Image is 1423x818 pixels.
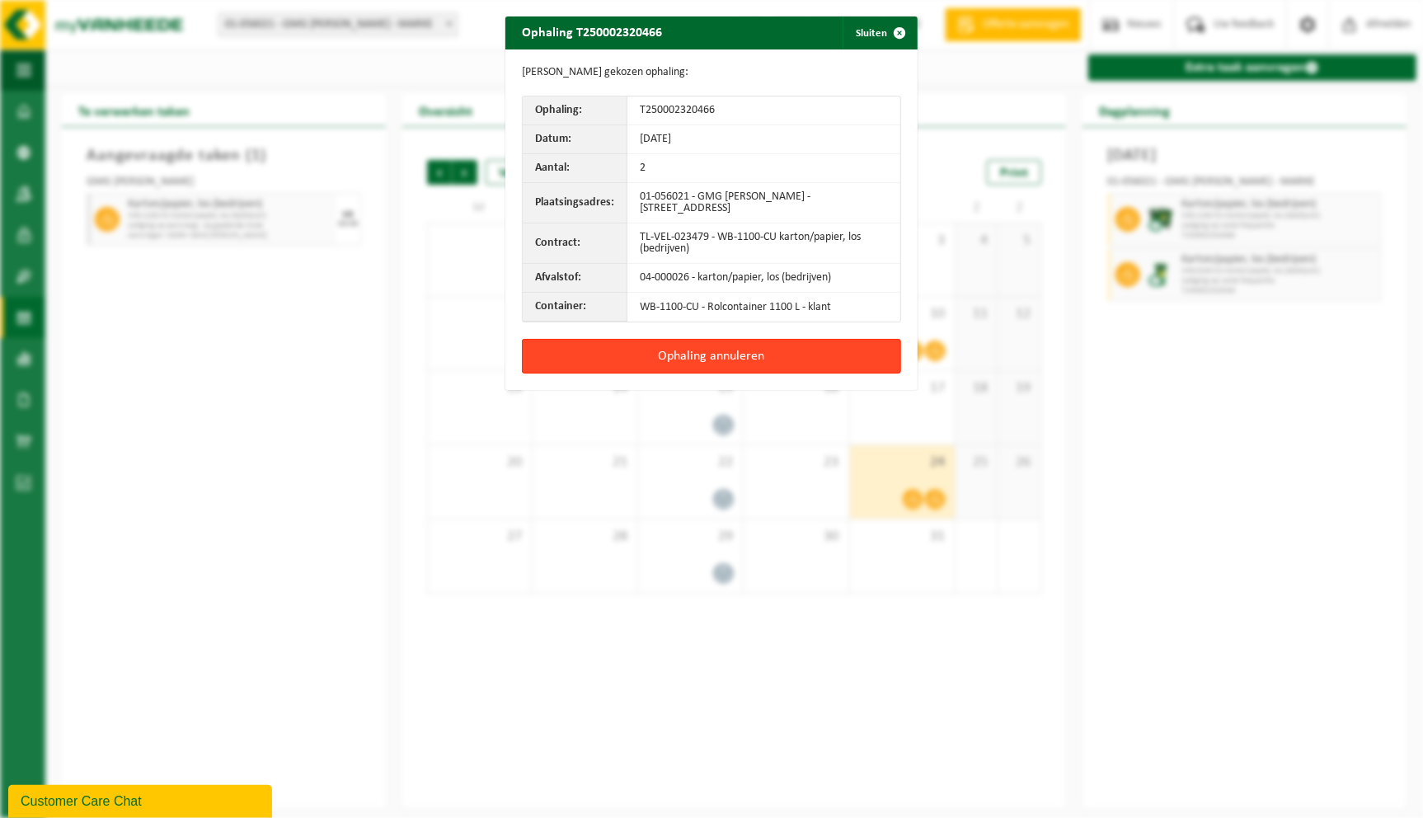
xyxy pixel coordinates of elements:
th: Aantal: [523,154,627,183]
button: Sluiten [843,16,916,49]
h2: Ophaling T250002320466 [505,16,679,48]
button: Ophaling annuleren [522,339,901,374]
iframe: chat widget [8,782,275,818]
p: [PERSON_NAME] gekozen ophaling: [522,66,901,79]
th: Afvalstof: [523,264,627,293]
th: Plaatsingsadres: [523,183,627,223]
th: Container: [523,293,627,322]
td: WB-1100-CU - Rolcontainer 1100 L - klant [627,293,900,322]
td: 01-056021 - GMG [PERSON_NAME] - [STREET_ADDRESS] [627,183,900,223]
td: 2 [627,154,900,183]
td: 04-000026 - karton/papier, los (bedrijven) [627,264,900,293]
th: Datum: [523,125,627,154]
td: [DATE] [627,125,900,154]
th: Ophaling: [523,96,627,125]
td: TL-VEL-023479 - WB-1100-CU karton/papier, los (bedrijven) [627,223,900,264]
th: Contract: [523,223,627,264]
td: T250002320466 [627,96,900,125]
